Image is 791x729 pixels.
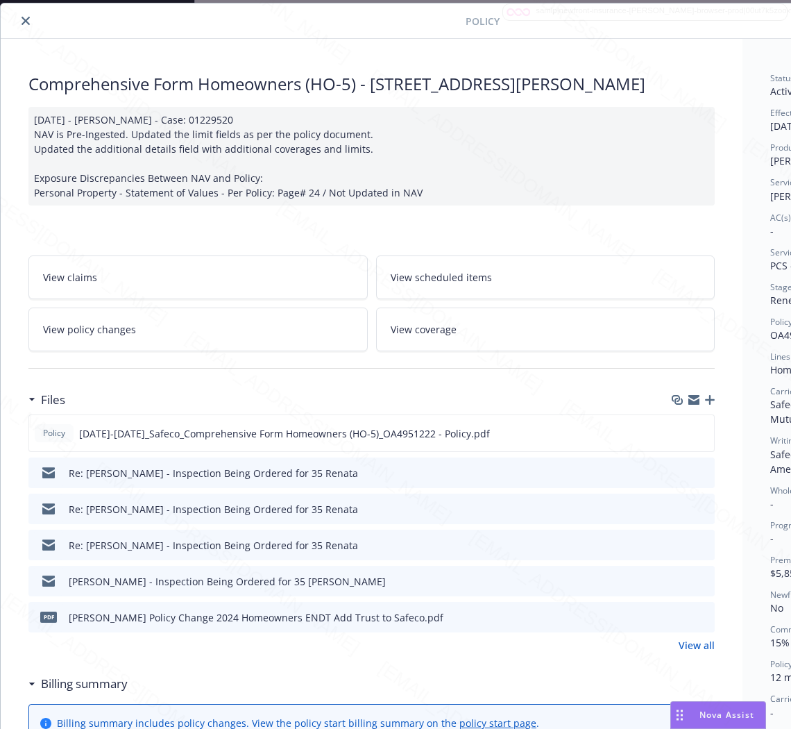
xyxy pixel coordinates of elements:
[697,610,709,625] button: preview file
[376,255,715,299] a: View scheduled items
[28,391,65,409] div: Files
[41,391,65,409] h3: Files
[674,538,686,553] button: download file
[697,574,709,589] button: preview file
[376,308,715,351] a: View coverage
[696,426,708,441] button: preview file
[674,466,686,480] button: download file
[466,14,500,28] span: Policy
[679,638,715,653] a: View all
[28,255,368,299] a: View claims
[770,497,774,510] span: -
[674,610,686,625] button: download file
[391,270,492,285] span: View scheduled items
[79,426,490,441] span: [DATE]-[DATE]_Safeco_Comprehensive Form Homeowners (HO-5)_OA4951222 - Policy.pdf
[69,610,443,625] div: [PERSON_NAME] Policy Change 2024 Homeowners ENDT Add Trust to Safeco.pdf
[28,107,715,206] div: [DATE] - [PERSON_NAME] - Case: 01229520 NAV is Pre-Ingested. Updated the limit fields as per the ...
[391,322,457,337] span: View coverage
[697,502,709,517] button: preview file
[69,502,358,517] div: Re: [PERSON_NAME] - Inspection Being Ordered for 35 Renata
[674,502,686,517] button: download file
[770,212,791,224] span: AC(s)
[697,466,709,480] button: preview file
[770,601,783,614] span: No
[69,574,386,589] div: [PERSON_NAME] - Inspection Being Ordered for 35 [PERSON_NAME]
[43,270,97,285] span: View claims
[69,466,358,480] div: Re: [PERSON_NAME] - Inspection Being Ordered for 35 Renata
[699,709,754,721] span: Nova Assist
[670,701,766,729] button: Nova Assist
[17,12,34,29] button: close
[671,702,688,728] div: Drag to move
[40,612,57,622] span: pdf
[69,538,358,553] div: Re: [PERSON_NAME] - Inspection Being Ordered for 35 Renata
[770,224,774,237] span: -
[770,532,774,545] span: -
[674,426,685,441] button: download file
[41,675,128,693] h3: Billing summary
[28,72,715,96] div: Comprehensive Form Homeowners (HO-5) - [STREET_ADDRESS][PERSON_NAME]
[674,574,686,589] button: download file
[697,538,709,553] button: preview file
[40,427,68,439] span: Policy
[43,322,136,337] span: View policy changes
[28,308,368,351] a: View policy changes
[28,675,128,693] div: Billing summary
[770,706,774,719] span: -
